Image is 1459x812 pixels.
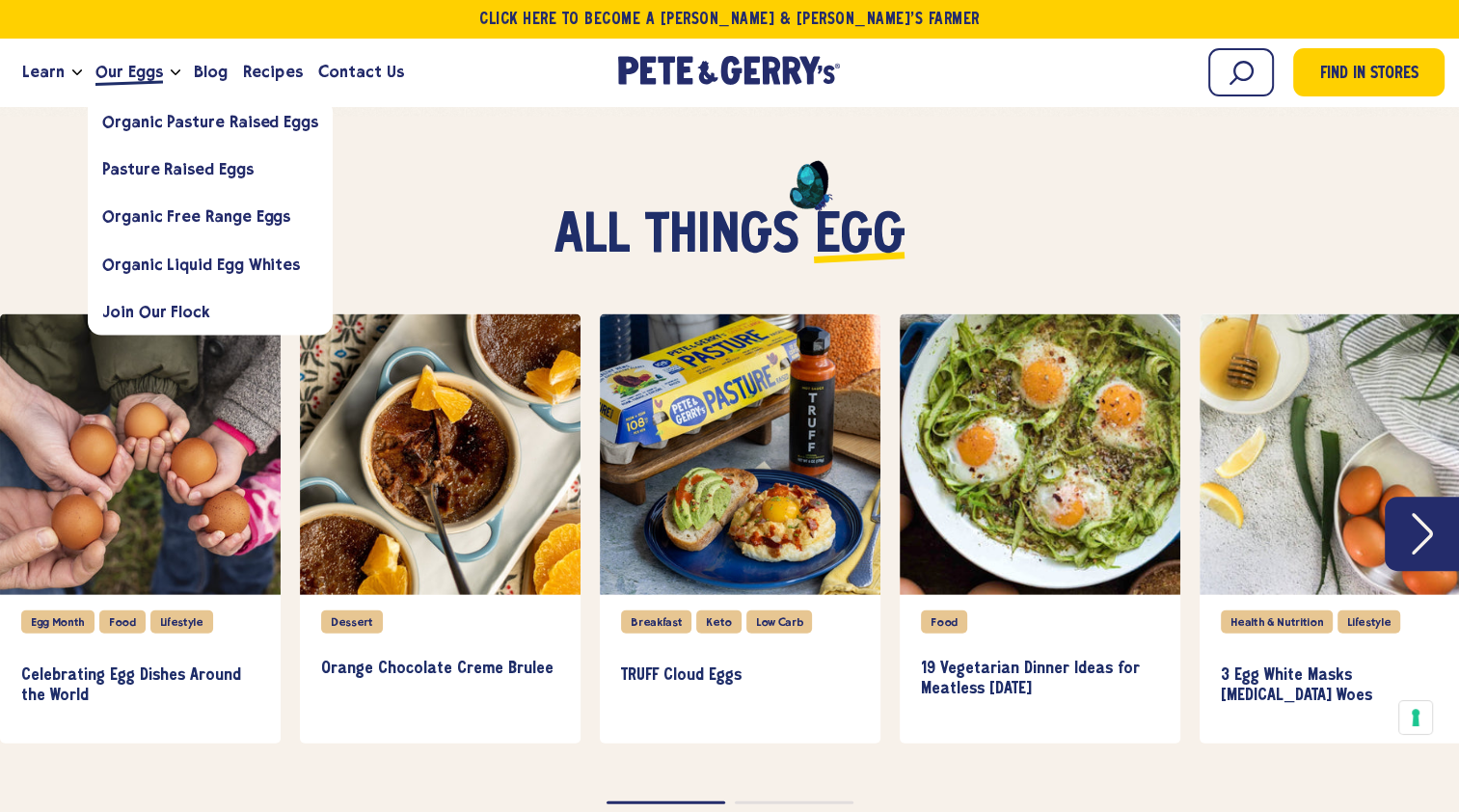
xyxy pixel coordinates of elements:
span: Join Our Flock [102,302,210,320]
button: Open the dropdown menu for Learn [72,69,82,76]
div: Breakfast [621,610,691,634]
div: Health & Nutrition [1221,610,1333,634]
a: Learn [14,46,72,98]
div: Food [921,610,967,634]
a: Blog [186,46,235,98]
a: Our Eggs [88,46,171,98]
span: Recipes [243,60,302,84]
span: egg [814,208,905,266]
a: Contact Us [311,46,412,98]
div: Keto [696,610,742,634]
a: Organic Pasture Raised Eggs [88,98,333,146]
div: Low Carb [746,610,812,634]
a: Orange Chocolate Crème Brûlée [321,641,559,717]
h3: Celebrating Egg Dishes Around the World [21,665,259,707]
a: Organic Free Range Eggs [88,193,333,240]
span: Organic Liquid Egg Whites [102,255,300,273]
a: Pasture Raised Eggs [88,146,333,193]
a: Find in Stores [1293,48,1445,96]
button: Open the dropdown menu for Our Eggs [171,69,180,76]
span: Organic Pasture Raised Eggs [102,113,318,131]
h3: 3 Egg White Masks [MEDICAL_DATA] Woes [1221,665,1459,707]
a: Organic Liquid Egg Whites [88,240,333,287]
span: things [644,208,798,266]
div: slide 3 of 8 [600,314,880,744]
div: Lifestyle [1337,610,1400,634]
button: Page dot 1 [607,801,725,804]
span: Our Eggs [95,60,163,84]
a: Celebrating Egg Dishes Around the World [21,648,259,724]
span: Blog [194,60,228,84]
input: Search [1208,48,1274,96]
a: Recipes [235,46,310,98]
h3: 19 Vegetarian Dinner Ideas for Meatless [DATE] [921,659,1159,700]
div: Food [99,610,146,634]
span: Pasture Raised Eggs [102,160,253,178]
div: slide 4 of 8 [900,314,1180,744]
button: Page dot 2 [735,801,853,804]
a: TRUFF Cloud Eggs [621,648,859,724]
h3: Orange Chocolate Crème Brûlée [321,659,559,700]
div: Lifestyle [150,610,213,634]
div: Egg Month [21,610,95,634]
div: Dessert [321,610,383,634]
span: Learn [22,60,65,84]
button: Your consent preferences for tracking technologies [1399,701,1432,734]
h3: TRUFF Cloud Eggs [621,665,859,707]
a: Join Our Flock [88,287,333,335]
span: Contact Us [318,60,404,84]
button: Next [1385,497,1459,571]
a: 19 Vegetarian Dinner Ideas for Meatless [DATE] [921,641,1159,717]
span: All [554,208,629,266]
span: Organic Free Range Eggs [102,207,290,226]
div: slide 2 of 8 [300,314,581,744]
span: Find in Stores [1320,62,1418,88]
